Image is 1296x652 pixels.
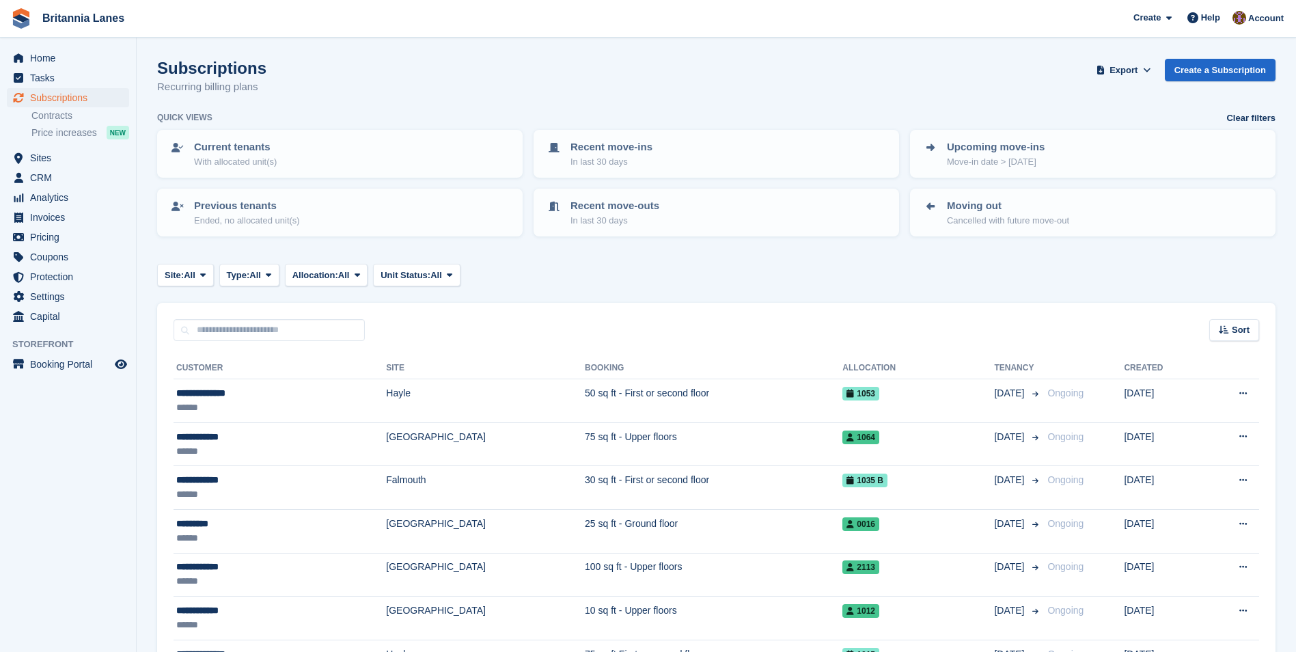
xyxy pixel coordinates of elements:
span: 1053 [842,387,879,400]
span: Help [1201,11,1220,25]
span: 1035 B [842,474,887,487]
span: 0016 [842,517,879,531]
a: menu [7,88,129,107]
th: Tenancy [994,357,1042,379]
span: [DATE] [994,473,1027,487]
td: [DATE] [1124,597,1202,640]
th: Allocation [842,357,994,379]
td: [GEOGRAPHIC_DATA] [386,509,585,553]
td: 50 sq ft - First or second floor [585,379,842,423]
span: [DATE] [994,560,1027,574]
a: Price increases NEW [31,125,129,140]
span: [DATE] [994,430,1027,444]
th: Created [1124,357,1202,379]
p: Cancelled with future move-out [947,214,1069,228]
img: Andy Collier [1232,11,1246,25]
span: Coupons [30,247,112,267]
p: Moving out [947,198,1069,214]
a: menu [7,287,129,306]
span: Capital [30,307,112,326]
span: Type: [227,269,250,282]
p: Recurring billing plans [157,79,266,95]
p: Recent move-outs [570,198,659,214]
span: 1012 [842,604,879,618]
span: Price increases [31,126,97,139]
a: menu [7,208,129,227]
a: Britannia Lanes [37,7,130,29]
a: menu [7,355,129,374]
span: Invoices [30,208,112,227]
a: menu [7,228,129,247]
p: Ended, no allocated unit(s) [194,214,300,228]
a: menu [7,267,129,286]
td: 25 sq ft - Ground floor [585,509,842,553]
p: Move-in date > [DATE] [947,155,1045,169]
th: Booking [585,357,842,379]
span: Export [1109,64,1138,77]
span: Allocation: [292,269,338,282]
p: Current tenants [194,139,277,155]
span: All [249,269,261,282]
h6: Quick views [157,111,212,124]
td: Hayle [386,379,585,423]
span: 1064 [842,431,879,444]
button: Allocation: All [285,264,368,286]
span: Settings [30,287,112,306]
p: In last 30 days [570,214,659,228]
p: In last 30 days [570,155,652,169]
span: All [184,269,195,282]
img: stora-icon-8386f47178a22dfd0bd8f6a31ec36ba5ce8667c1dd55bd0f319d3a0aa187defe.svg [11,8,31,29]
span: [DATE] [994,603,1027,618]
td: [GEOGRAPHIC_DATA] [386,553,585,597]
p: Previous tenants [194,198,300,214]
span: Create [1133,11,1161,25]
span: Unit Status: [381,269,430,282]
a: menu [7,247,129,267]
span: Booking Portal [30,355,112,374]
span: Ongoing [1047,474,1084,485]
button: Unit Status: All [373,264,460,286]
span: Ongoing [1047,605,1084,616]
th: Site [386,357,585,379]
span: 2113 [842,560,879,574]
span: CRM [30,168,112,187]
td: [DATE] [1124,379,1202,423]
a: Preview store [113,356,129,372]
a: Recent move-ins In last 30 days [535,131,898,176]
span: Account [1248,12,1284,25]
span: Tasks [30,68,112,87]
span: Analytics [30,188,112,207]
td: [DATE] [1124,509,1202,553]
span: Storefront [12,338,136,351]
span: [DATE] [994,386,1027,400]
span: Home [30,49,112,68]
td: 30 sq ft - First or second floor [585,466,842,510]
a: Recent move-outs In last 30 days [535,190,898,235]
td: 75 sq ft - Upper floors [585,422,842,466]
td: [DATE] [1124,422,1202,466]
td: 10 sq ft - Upper floors [585,597,842,640]
button: Site: All [157,264,214,286]
div: NEW [107,126,129,139]
span: Ongoing [1047,518,1084,529]
td: [GEOGRAPHIC_DATA] [386,597,585,640]
span: All [430,269,442,282]
span: Site: [165,269,184,282]
a: Contracts [31,109,129,122]
a: menu [7,68,129,87]
td: [DATE] [1124,466,1202,510]
th: Customer [174,357,386,379]
td: 100 sq ft - Upper floors [585,553,842,597]
h1: Subscriptions [157,59,266,77]
a: menu [7,307,129,326]
p: Recent move-ins [570,139,652,155]
button: Export [1094,59,1154,81]
p: Upcoming move-ins [947,139,1045,155]
span: [DATE] [994,517,1027,531]
p: With allocated unit(s) [194,155,277,169]
a: menu [7,188,129,207]
a: Previous tenants Ended, no allocated unit(s) [158,190,521,235]
span: Protection [30,267,112,286]
span: Pricing [30,228,112,247]
td: [DATE] [1124,553,1202,597]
